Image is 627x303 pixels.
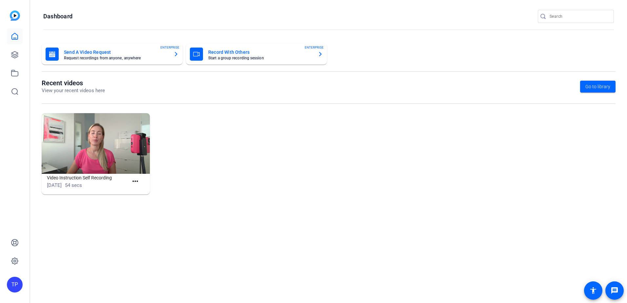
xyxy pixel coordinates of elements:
button: Send A Video RequestRequest recordings from anyone, anywhereENTERPRISE [42,44,183,65]
h1: Recent videos [42,79,105,87]
h1: Dashboard [43,12,72,20]
span: 54 secs [65,182,82,188]
mat-icon: more_horiz [131,177,139,186]
mat-card-title: Send A Video Request [64,48,168,56]
a: Go to library [580,81,616,92]
mat-card-title: Record With Others [208,48,313,56]
img: Video Instruction Self Recording [42,113,150,174]
span: ENTERPRISE [305,45,324,50]
span: [DATE] [47,182,62,188]
span: Go to library [585,83,610,90]
img: blue-gradient.svg [10,10,20,21]
div: TP [7,277,23,293]
mat-icon: accessibility [589,287,597,294]
button: Record With OthersStart a group recording sessionENTERPRISE [186,44,327,65]
mat-icon: message [611,287,618,294]
p: View your recent videos here [42,87,105,94]
mat-card-subtitle: Start a group recording session [208,56,313,60]
input: Search [550,12,609,20]
mat-card-subtitle: Request recordings from anyone, anywhere [64,56,168,60]
span: ENTERPRISE [160,45,179,50]
h1: Video Instruction Self Recording [47,174,129,182]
